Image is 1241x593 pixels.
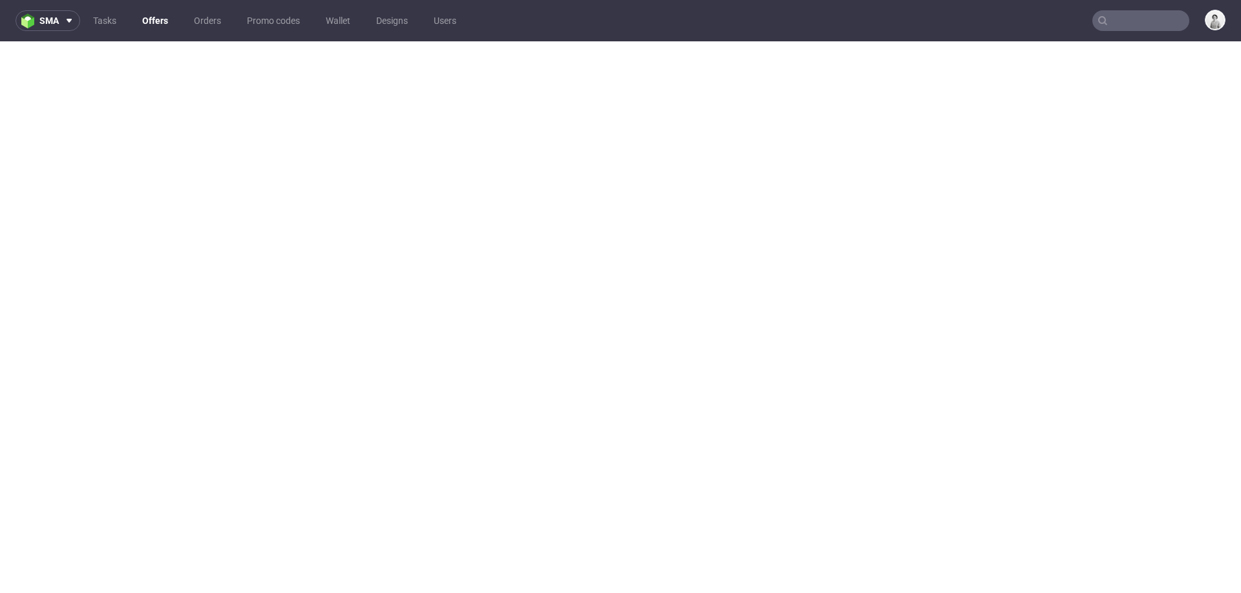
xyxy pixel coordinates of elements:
a: Orders [186,10,229,31]
a: Users [426,10,464,31]
a: Tasks [85,10,124,31]
img: logo [21,14,39,28]
a: Designs [368,10,416,31]
span: sma [39,16,59,25]
a: Wallet [318,10,358,31]
a: Promo codes [239,10,308,31]
a: Offers [134,10,176,31]
button: sma [16,10,80,31]
img: Dudek Mariola [1206,11,1224,29]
